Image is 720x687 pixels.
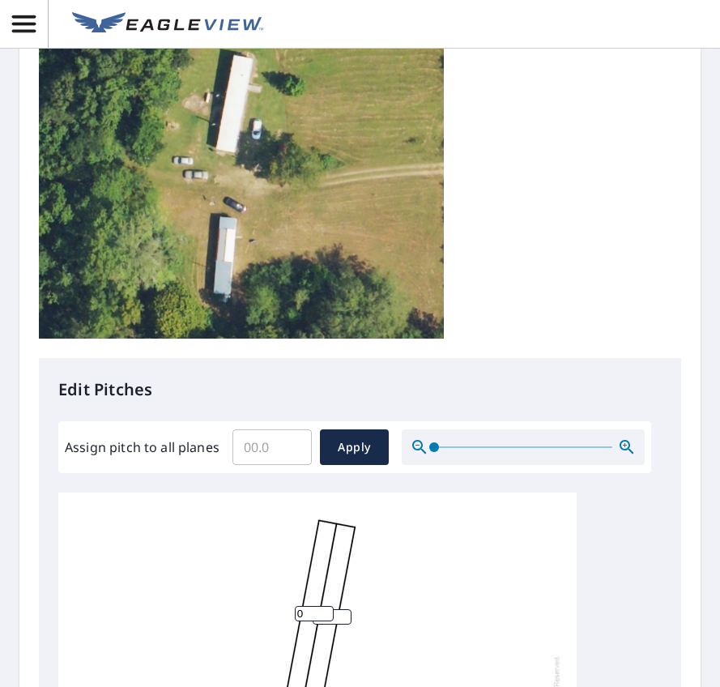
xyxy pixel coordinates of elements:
[232,425,312,470] input: 00.0
[72,12,263,36] img: EV Logo
[39,15,444,339] img: Top image
[320,429,389,465] button: Apply
[62,2,273,46] a: EV Logo
[58,378,662,402] p: Edit Pitches
[333,437,376,458] span: Apply
[65,437,219,457] label: Assign pitch to all planes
